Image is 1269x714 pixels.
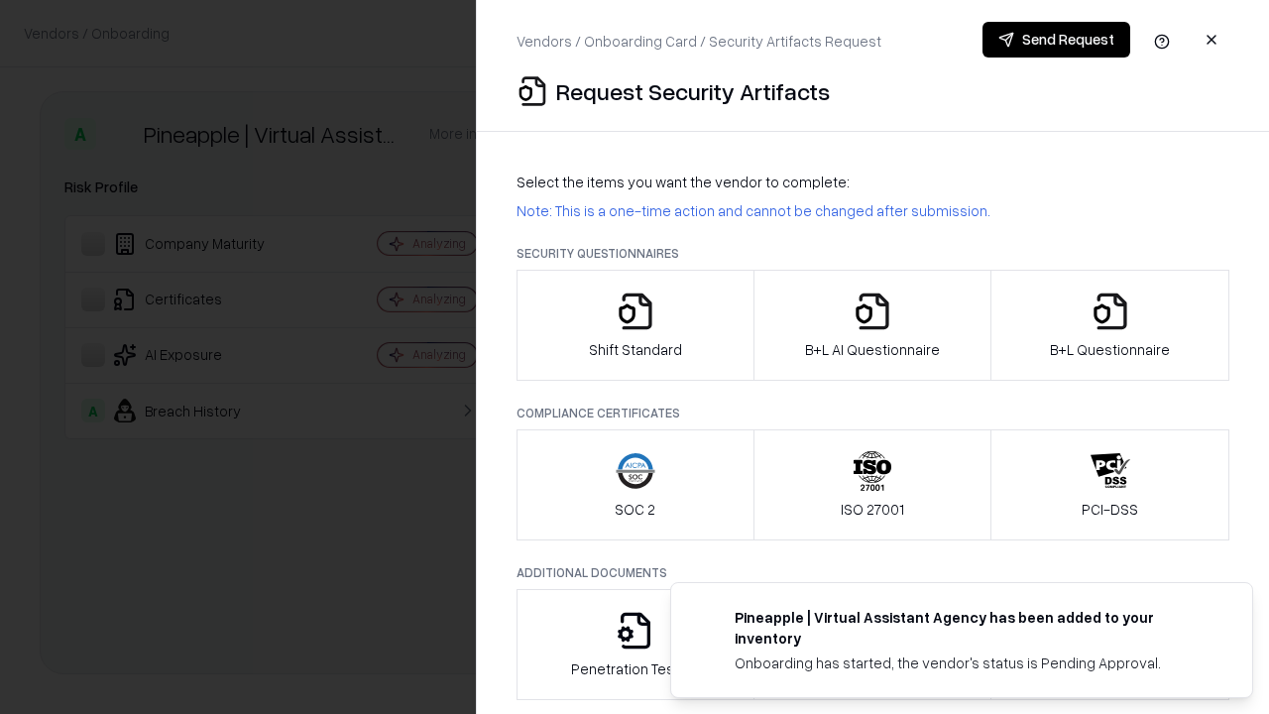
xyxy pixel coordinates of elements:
[571,658,699,679] p: Penetration Testing
[517,564,1229,581] p: Additional Documents
[517,31,881,52] p: Vendors / Onboarding Card / Security Artifacts Request
[517,172,1229,192] p: Select the items you want the vendor to complete:
[517,245,1229,262] p: Security Questionnaires
[517,589,754,700] button: Penetration Testing
[517,429,754,540] button: SOC 2
[753,429,992,540] button: ISO 27001
[695,607,719,631] img: trypineapple.com
[753,270,992,381] button: B+L AI Questionnaire
[990,270,1229,381] button: B+L Questionnaire
[982,22,1130,58] button: Send Request
[615,499,655,520] p: SOC 2
[990,429,1229,540] button: PCI-DSS
[841,499,904,520] p: ISO 27001
[517,270,754,381] button: Shift Standard
[735,607,1205,649] div: Pineapple | Virtual Assistant Agency has been added to your inventory
[1082,499,1138,520] p: PCI-DSS
[517,405,1229,421] p: Compliance Certificates
[735,653,1205,673] div: Onboarding has started, the vendor's status is Pending Approval.
[805,339,940,360] p: B+L AI Questionnaire
[556,75,830,107] p: Request Security Artifacts
[589,339,682,360] p: Shift Standard
[517,200,1229,221] p: Note: This is a one-time action and cannot be changed after submission.
[1050,339,1170,360] p: B+L Questionnaire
